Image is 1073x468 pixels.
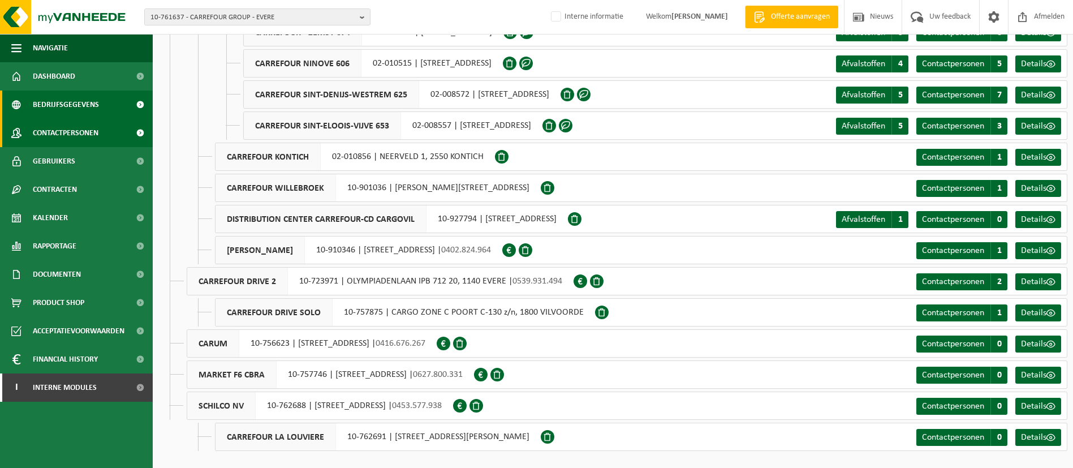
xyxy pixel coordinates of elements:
[215,174,541,202] div: 10-901036 | [PERSON_NAME][STREET_ADDRESS]
[842,122,885,131] span: Afvalstoffen
[376,339,425,348] span: 0416.676.267
[990,211,1007,228] span: 0
[244,112,401,139] span: CARREFOUR SINT-ELOOIS-VIJVE 653
[1021,153,1046,162] span: Details
[1021,91,1046,100] span: Details
[33,147,75,175] span: Gebruikers
[916,336,1007,353] a: Contactpersonen 0
[216,237,305,264] span: [PERSON_NAME]
[33,204,68,232] span: Kalender
[922,277,984,286] span: Contactpersonen
[891,55,908,72] span: 4
[916,304,1007,321] a: Contactpersonen 1
[215,423,541,451] div: 10-762691 | [STREET_ADDRESS][PERSON_NAME]
[916,149,1007,166] a: Contactpersonen 1
[215,205,568,233] div: 10-927794 | [STREET_ADDRESS]
[916,273,1007,290] a: Contactpersonen 2
[413,370,463,379] span: 0627.800.331
[1021,122,1046,131] span: Details
[922,184,984,193] span: Contactpersonen
[990,367,1007,384] span: 0
[144,8,370,25] button: 10-761637 - CARREFOUR GROUP - EVERE
[1021,433,1046,442] span: Details
[990,180,1007,197] span: 1
[916,429,1007,446] a: Contactpersonen 0
[216,423,336,450] span: CARREFOUR LA LOUVIERE
[216,143,321,170] span: CARREFOUR KONTICH
[150,9,355,26] span: 10-761637 - CARREFOUR GROUP - EVERE
[990,273,1007,290] span: 2
[33,317,124,345] span: Acceptatievoorwaarden
[836,118,908,135] a: Afvalstoffen 5
[1021,59,1046,68] span: Details
[1021,340,1046,349] span: Details
[392,401,442,410] span: 0453.577.938
[215,143,495,171] div: 02-010856 | NEERVELD 1, 2550 KONTICH
[768,11,833,23] span: Offerte aanvragen
[187,330,239,357] span: CARUM
[1021,277,1046,286] span: Details
[916,211,1007,228] a: Contactpersonen 0
[842,91,885,100] span: Afvalstoffen
[990,55,1007,72] span: 5
[187,267,574,295] div: 10-723971 | OLYMPIADENLAAN IPB 712 20, 1140 EVERE |
[922,91,984,100] span: Contactpersonen
[990,149,1007,166] span: 1
[243,49,503,78] div: 02-010515 | [STREET_ADDRESS]
[33,289,84,317] span: Product Shop
[836,87,908,104] a: Afvalstoffen 5
[33,91,99,119] span: Bedrijfsgegevens
[990,242,1007,259] span: 1
[33,260,81,289] span: Documenten
[671,12,728,21] strong: [PERSON_NAME]
[1015,242,1061,259] a: Details
[922,402,984,411] span: Contactpersonen
[33,175,77,204] span: Contracten
[216,299,333,326] span: CARREFOUR DRIVE SOLO
[1015,273,1061,290] a: Details
[922,340,984,349] span: Contactpersonen
[842,59,885,68] span: Afvalstoffen
[1021,215,1046,224] span: Details
[512,277,562,286] span: 0539.931.494
[916,118,1007,135] a: Contactpersonen 3
[1015,149,1061,166] a: Details
[990,87,1007,104] span: 7
[891,211,908,228] span: 1
[922,153,984,162] span: Contactpersonen
[11,373,21,402] span: I
[922,59,984,68] span: Contactpersonen
[187,361,277,388] span: MARKET F6 CBRA
[891,118,908,135] span: 5
[922,246,984,255] span: Contactpersonen
[33,373,97,402] span: Interne modules
[842,215,885,224] span: Afvalstoffen
[745,6,838,28] a: Offerte aanvragen
[990,429,1007,446] span: 0
[922,308,984,317] span: Contactpersonen
[549,8,623,25] label: Interne informatie
[1015,211,1061,228] a: Details
[1021,246,1046,255] span: Details
[922,371,984,380] span: Contactpersonen
[33,345,98,373] span: Financial History
[1015,336,1061,353] a: Details
[922,215,984,224] span: Contactpersonen
[990,118,1007,135] span: 3
[916,398,1007,415] a: Contactpersonen 0
[1015,180,1061,197] a: Details
[891,87,908,104] span: 5
[243,111,542,140] div: 02-008557 | [STREET_ADDRESS]
[1015,118,1061,135] a: Details
[1015,367,1061,384] a: Details
[922,433,984,442] span: Contactpersonen
[33,62,75,91] span: Dashboard
[33,119,98,147] span: Contactpersonen
[916,367,1007,384] a: Contactpersonen 0
[990,304,1007,321] span: 1
[990,398,1007,415] span: 0
[916,55,1007,72] a: Contactpersonen 5
[216,174,336,201] span: CARREFOUR WILLEBROEK
[215,236,502,264] div: 10-910346 | [STREET_ADDRESS] |
[187,268,288,295] span: CARREFOUR DRIVE 2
